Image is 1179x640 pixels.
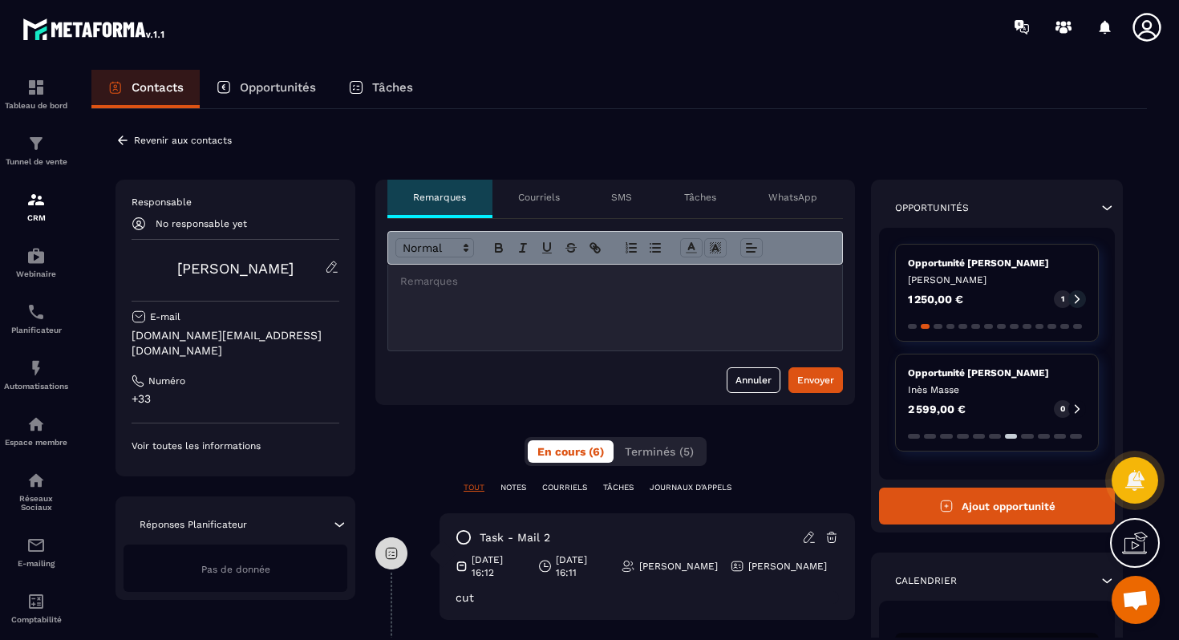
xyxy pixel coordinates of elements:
img: social-network [26,471,46,490]
p: TOUT [464,482,484,493]
img: logo [22,14,167,43]
p: [PERSON_NAME] [639,560,718,573]
img: automations [26,415,46,434]
a: automationsautomationsEspace membre [4,403,68,459]
p: 2 599,00 € [908,403,966,415]
button: Terminés (5) [615,440,703,463]
p: [PERSON_NAME] [908,273,1086,286]
a: Tâches [332,70,429,108]
div: Envoyer [797,372,834,388]
p: Inès Masse [908,383,1086,396]
p: SMS [611,191,632,204]
p: +33 [132,391,339,407]
p: Calendrier [895,574,957,587]
a: formationformationTunnel de vente [4,122,68,178]
p: [DATE] 16:12 [472,553,526,579]
img: automations [26,246,46,265]
span: En cours (6) [537,445,604,458]
p: Opportunité [PERSON_NAME] [908,257,1086,269]
button: Annuler [727,367,780,393]
a: formationformationTableau de bord [4,66,68,122]
p: Opportunités [895,201,969,214]
p: CRM [4,213,68,222]
p: Tâches [684,191,716,204]
p: Courriels [518,191,560,204]
p: Voir toutes les informations [132,439,339,452]
p: 0 [1060,403,1065,415]
div: cut [456,591,839,604]
p: Revenir aux contacts [134,135,232,146]
a: Ouvrir le chat [1112,576,1160,624]
p: [DATE] 16:11 [556,553,609,579]
a: schedulerschedulerPlanificateur [4,290,68,346]
a: Contacts [91,70,200,108]
p: Comptabilité [4,615,68,624]
img: scheduler [26,302,46,322]
p: Contacts [132,80,184,95]
p: task - mail 2 [480,530,550,545]
p: Espace membre [4,438,68,447]
p: WhatsApp [768,191,817,204]
a: social-networksocial-networkRéseaux Sociaux [4,459,68,524]
img: accountant [26,592,46,611]
img: formation [26,78,46,97]
a: formationformationCRM [4,178,68,234]
p: Réseaux Sociaux [4,494,68,512]
p: Opportunités [240,80,316,95]
button: Envoyer [788,367,843,393]
p: No responsable yet [156,218,247,229]
p: 1 [1061,294,1064,305]
p: Planificateur [4,326,68,334]
p: Tableau de bord [4,101,68,110]
p: Webinaire [4,269,68,278]
button: En cours (6) [528,440,614,463]
a: Opportunités [200,70,332,108]
p: [DOMAIN_NAME][EMAIL_ADDRESS][DOMAIN_NAME] [132,328,339,358]
img: automations [26,358,46,378]
span: Terminés (5) [625,445,694,458]
p: E-mail [150,310,180,323]
p: Numéro [148,375,185,387]
p: Tunnel de vente [4,157,68,166]
p: Opportunité [PERSON_NAME] [908,367,1086,379]
p: [PERSON_NAME] [748,560,827,573]
p: 1 250,00 € [908,294,963,305]
p: TÂCHES [603,482,634,493]
p: Responsable [132,196,339,209]
a: automationsautomationsAutomatisations [4,346,68,403]
p: Réponses Planificateur [140,518,247,531]
p: Automatisations [4,382,68,391]
p: Remarques [413,191,466,204]
a: accountantaccountantComptabilité [4,580,68,636]
img: formation [26,134,46,153]
a: [PERSON_NAME] [177,260,294,277]
span: Pas de donnée [201,564,270,575]
p: NOTES [500,482,526,493]
img: email [26,536,46,555]
p: Tâches [372,80,413,95]
a: automationsautomationsWebinaire [4,234,68,290]
p: JOURNAUX D'APPELS [650,482,731,493]
p: E-mailing [4,559,68,568]
p: COURRIELS [542,482,587,493]
a: emailemailE-mailing [4,524,68,580]
img: formation [26,190,46,209]
button: Ajout opportunité [879,488,1115,525]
